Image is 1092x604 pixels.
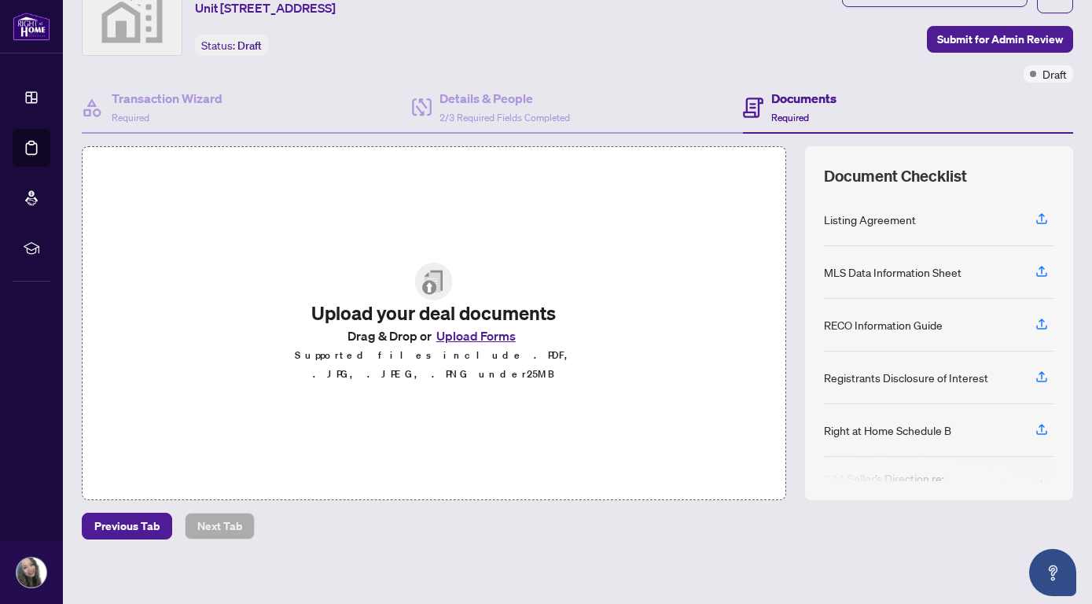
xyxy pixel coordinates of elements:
[432,326,520,346] button: Upload Forms
[82,513,172,540] button: Previous Tab
[937,27,1063,52] span: Submit for Admin Review
[415,263,453,300] img: File Upload
[185,513,255,540] button: Next Tab
[289,300,578,326] h2: Upload your deal documents
[824,369,988,386] div: Registrants Disclosure of Interest
[94,514,160,539] span: Previous Tab
[112,89,222,108] h4: Transaction Wizard
[824,316,943,333] div: RECO Information Guide
[439,89,570,108] h4: Details & People
[289,346,578,384] p: Supported files include .PDF, .JPG, .JPEG, .PNG under 25 MB
[824,211,916,228] div: Listing Agreement
[824,263,961,281] div: MLS Data Information Sheet
[237,39,262,53] span: Draft
[13,12,50,41] img: logo
[195,35,268,56] div: Status:
[1042,65,1067,83] span: Draft
[17,558,46,587] img: Profile Icon
[112,112,149,123] span: Required
[927,26,1073,53] button: Submit for Admin Review
[771,112,809,123] span: Required
[824,165,967,187] span: Document Checklist
[277,250,590,396] span: File UploadUpload your deal documentsDrag & Drop orUpload FormsSupported files include .PDF, .JPG...
[439,112,570,123] span: 2/3 Required Fields Completed
[771,89,836,108] h4: Documents
[1029,549,1076,596] button: Open asap
[824,422,951,439] div: Right at Home Schedule B
[347,326,520,346] span: Drag & Drop or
